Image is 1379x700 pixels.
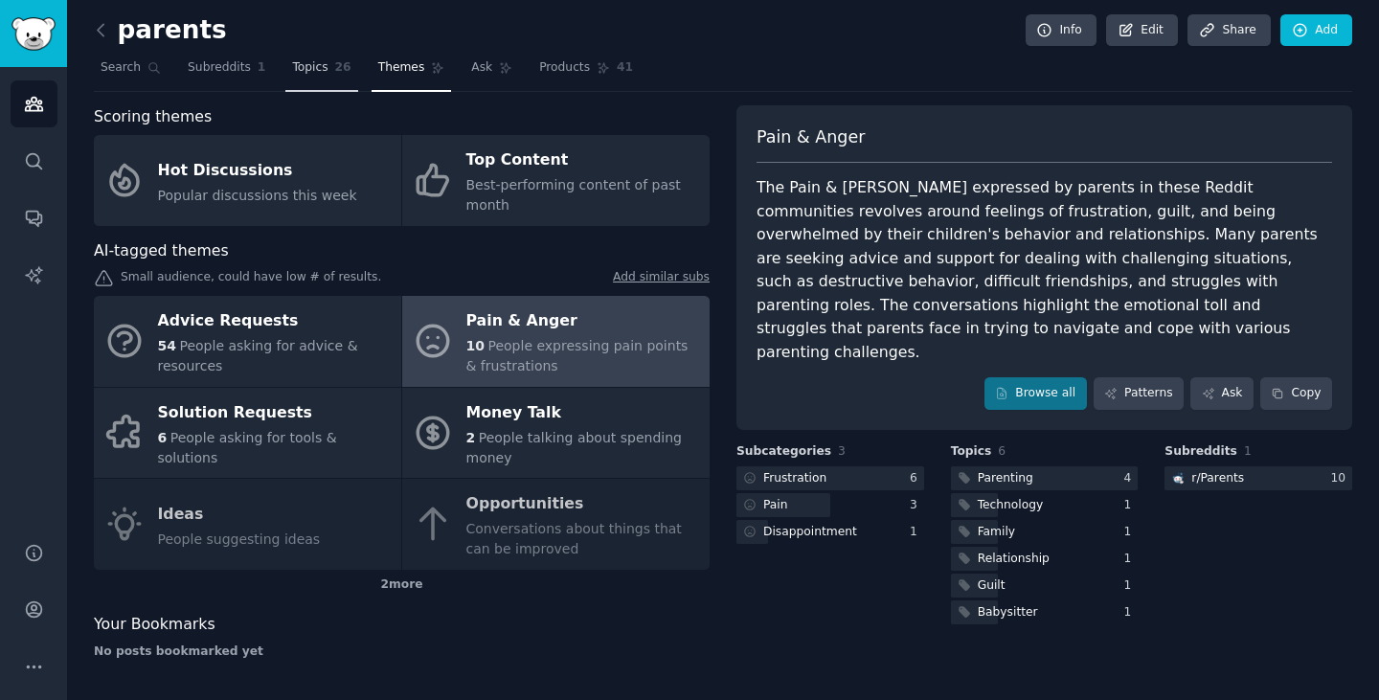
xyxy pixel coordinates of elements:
div: Disappointment [763,524,857,541]
a: Edit [1106,14,1178,47]
div: Pain & Anger [466,306,700,337]
div: 4 [1124,470,1139,487]
span: People asking for tools & solutions [158,430,337,465]
div: 1 [1124,604,1139,621]
span: 1 [258,59,266,77]
a: Advice Requests54People asking for advice & resources [94,296,401,387]
span: Subreddits [1164,443,1237,461]
div: 1 [1124,577,1139,595]
a: Products41 [532,53,640,92]
span: Ask [471,59,492,77]
span: 1 [1244,444,1252,458]
div: 1 [1124,524,1139,541]
a: Browse all [984,377,1087,410]
span: 2 [466,430,476,445]
a: Subreddits1 [181,53,272,92]
div: 1 [910,524,924,541]
a: Share [1187,14,1270,47]
span: People talking about spending money [466,430,682,465]
div: 1 [1124,551,1139,568]
div: Hot Discussions [158,155,357,186]
div: Relationship [978,551,1050,568]
span: Your Bookmarks [94,613,215,637]
div: 1 [1124,497,1139,514]
span: Topics [292,59,328,77]
div: r/ Parents [1191,470,1244,487]
a: Info [1026,14,1096,47]
a: Frustration6 [736,466,924,490]
a: Family1 [951,520,1139,544]
div: Advice Requests [158,306,392,337]
a: Top ContentBest-performing content of past month [402,135,710,226]
a: Money Talk2People talking about spending money [402,388,710,479]
span: Pain & Anger [757,125,865,149]
a: Add [1280,14,1352,47]
span: 6 [158,430,168,445]
a: Search [94,53,168,92]
span: Products [539,59,590,77]
h2: parents [94,15,227,46]
a: Babysitter1 [951,600,1139,624]
div: 2 more [94,570,710,600]
span: Scoring themes [94,105,212,129]
a: Parenting4 [951,466,1139,490]
button: Copy [1260,377,1332,410]
div: 10 [1330,470,1352,487]
div: Technology [978,497,1044,514]
span: Subcategories [736,443,831,461]
div: Babysitter [978,604,1038,621]
a: Ask [464,53,519,92]
div: Pain [763,497,788,514]
a: Technology1 [951,493,1139,517]
span: Search [101,59,141,77]
a: Guilt1 [951,574,1139,598]
span: Themes [378,59,425,77]
a: Relationship1 [951,547,1139,571]
span: Topics [951,443,992,461]
div: Guilt [978,577,1006,595]
div: Solution Requests [158,397,392,428]
span: 54 [158,338,176,353]
div: 6 [910,470,924,487]
a: Patterns [1094,377,1184,410]
div: Family [978,524,1015,541]
div: Parenting [978,470,1033,487]
a: Disappointment1 [736,520,924,544]
div: No posts bookmarked yet [94,644,710,661]
div: 3 [910,497,924,514]
a: Ask [1190,377,1254,410]
span: 41 [617,59,633,77]
span: 26 [335,59,351,77]
img: Parents [1171,471,1185,485]
a: Parentsr/Parents10 [1164,466,1352,490]
div: Frustration [763,470,826,487]
div: Money Talk [466,397,700,428]
a: Topics26 [285,53,357,92]
span: Best-performing content of past month [466,177,681,213]
span: 6 [998,444,1006,458]
img: GummySearch logo [11,17,56,51]
span: AI-tagged themes [94,239,229,263]
span: 3 [838,444,846,458]
a: Hot DiscussionsPopular discussions this week [94,135,401,226]
a: Solution Requests6People asking for tools & solutions [94,388,401,479]
a: Themes [372,53,452,92]
span: People expressing pain points & frustrations [466,338,689,373]
a: Pain & Anger10People expressing pain points & frustrations [402,296,710,387]
a: Add similar subs [613,269,710,289]
div: Small audience, could have low # of results. [94,269,710,289]
span: Popular discussions this week [158,188,357,203]
div: The Pain & [PERSON_NAME] expressed by parents in these Reddit communities revolves around feeling... [757,176,1332,364]
div: Top Content [466,146,700,176]
a: Pain3 [736,493,924,517]
span: Subreddits [188,59,251,77]
span: 10 [466,338,485,353]
span: People asking for advice & resources [158,338,358,373]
